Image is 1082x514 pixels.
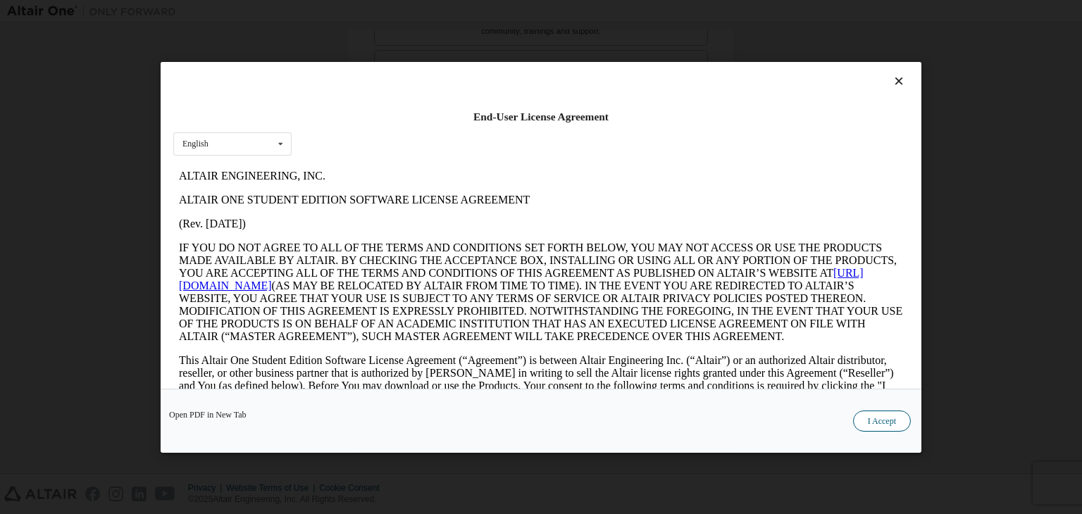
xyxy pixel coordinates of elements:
[6,77,730,179] p: IF YOU DO NOT AGREE TO ALL OF THE TERMS AND CONDITIONS SET FORTH BELOW, YOU MAY NOT ACCESS OR USE...
[182,139,209,148] div: English
[6,54,730,66] p: (Rev. [DATE])
[6,190,730,253] p: This Altair One Student Edition Software License Agreement (“Agreement”) is between Altair Engine...
[6,103,690,127] a: [URL][DOMAIN_NAME]
[169,410,247,419] a: Open PDF in New Tab
[853,410,911,432] button: I Accept
[6,30,730,42] p: ALTAIR ONE STUDENT EDITION SOFTWARE LICENSE AGREEMENT
[6,6,730,18] p: ALTAIR ENGINEERING, INC.
[173,110,909,124] div: End-User License Agreement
